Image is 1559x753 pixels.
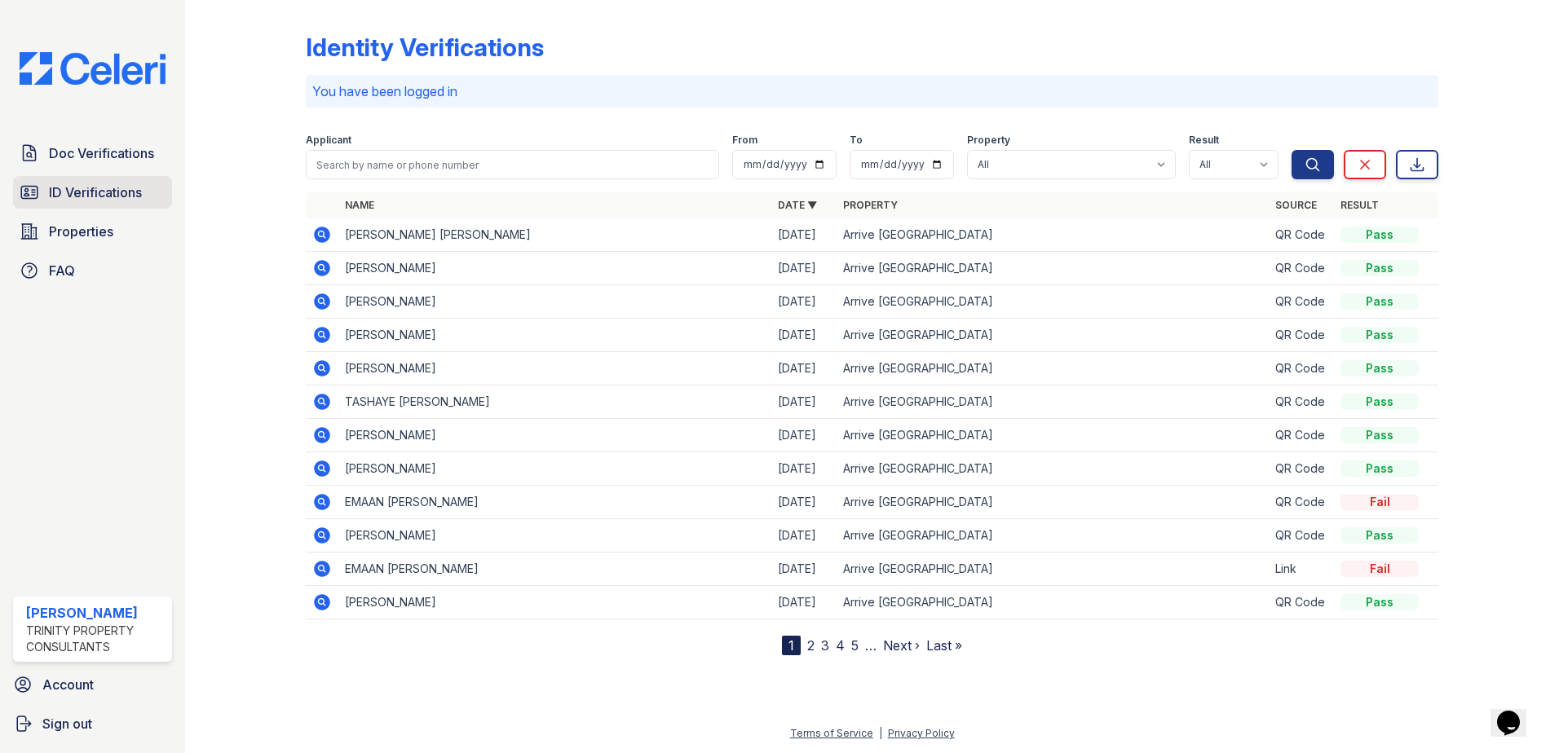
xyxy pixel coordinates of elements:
span: Doc Verifications [49,143,154,163]
span: Sign out [42,714,92,733]
div: Pass [1340,293,1419,310]
a: Doc Verifications [13,137,172,170]
div: Pass [1340,260,1419,276]
td: Arrive [GEOGRAPHIC_DATA] [837,385,1270,419]
label: Property [967,134,1010,147]
td: [DATE] [771,252,837,285]
a: Properties [13,215,172,248]
a: Source [1275,199,1317,211]
td: [PERSON_NAME] [338,285,771,319]
a: 4 [836,637,845,654]
a: Privacy Policy [888,727,955,739]
td: [DATE] [771,285,837,319]
td: Link [1269,553,1334,586]
div: Identity Verifications [306,33,544,62]
td: Arrive [GEOGRAPHIC_DATA] [837,586,1270,619]
td: QR Code [1269,285,1334,319]
a: Date ▼ [778,199,817,211]
td: [DATE] [771,486,837,519]
span: Properties [49,222,113,241]
div: Pass [1340,594,1419,610]
div: Pass [1340,427,1419,443]
div: [PERSON_NAME] [26,603,166,623]
iframe: chat widget [1491,688,1543,737]
div: Pass [1340,227,1419,243]
td: Arrive [GEOGRAPHIC_DATA] [837,285,1270,319]
td: EMAAN [PERSON_NAME] [338,553,771,586]
a: Result [1340,199,1379,211]
span: … [865,636,877,655]
span: FAQ [49,261,75,280]
td: QR Code [1269,385,1334,419]
td: [PERSON_NAME] [338,586,771,619]
div: Pass [1340,527,1419,544]
a: Name [345,199,374,211]
label: To [850,134,863,147]
td: [DATE] [771,319,837,352]
td: Arrive [GEOGRAPHIC_DATA] [837,486,1270,519]
td: [DATE] [771,586,837,619]
td: [PERSON_NAME] [PERSON_NAME] [338,218,771,252]
div: Fail [1340,561,1419,577]
a: Sign out [7,707,179,740]
div: 1 [782,636,801,655]
td: QR Code [1269,519,1334,553]
a: 3 [821,637,829,654]
td: Arrive [GEOGRAPHIC_DATA] [837,452,1270,486]
td: [DATE] [771,218,837,252]
label: From [732,134,757,147]
div: Pass [1340,394,1419,410]
td: [DATE] [771,419,837,452]
td: QR Code [1269,352,1334,385]
a: 5 [851,637,859,654]
td: Arrive [GEOGRAPHIC_DATA] [837,218,1270,252]
div: Trinity Property Consultants [26,623,166,655]
td: Arrive [GEOGRAPHIC_DATA] [837,352,1270,385]
td: Arrive [GEOGRAPHIC_DATA] [837,419,1270,452]
a: 2 [807,637,815,654]
a: Property [843,199,898,211]
a: FAQ [13,254,172,287]
td: [DATE] [771,385,837,419]
p: You have been logged in [312,81,1432,101]
td: Arrive [GEOGRAPHIC_DATA] [837,319,1270,352]
div: Pass [1340,460,1419,477]
label: Result [1189,134,1219,147]
td: Arrive [GEOGRAPHIC_DATA] [837,519,1270,553]
a: ID Verifications [13,176,172,209]
td: [PERSON_NAME] [338,519,771,553]
td: EMAAN [PERSON_NAME] [338,486,771,519]
div: Pass [1340,360,1419,376]
td: QR Code [1269,486,1334,519]
span: ID Verifications [49,183,142,202]
td: QR Code [1269,218,1334,252]
td: TASHAYE [PERSON_NAME] [338,385,771,419]
a: Account [7,668,179,701]
td: [DATE] [771,352,837,385]
div: Fail [1340,494,1419,510]
td: QR Code [1269,452,1334,486]
td: [PERSON_NAME] [338,419,771,452]
div: Pass [1340,327,1419,343]
span: Account [42,675,94,694]
td: [DATE] [771,452,837,486]
td: QR Code [1269,319,1334,352]
input: Search by name or phone number [306,150,719,179]
label: Applicant [306,134,351,147]
td: [PERSON_NAME] [338,252,771,285]
td: QR Code [1269,586,1334,619]
a: Terms of Service [790,727,873,739]
td: Arrive [GEOGRAPHIC_DATA] [837,252,1270,285]
a: Next › [883,637,920,654]
td: [PERSON_NAME] [338,352,771,385]
td: QR Code [1269,419,1334,452]
td: [DATE] [771,519,837,553]
td: [DATE] [771,553,837,586]
td: [PERSON_NAME] [338,319,771,352]
a: Last » [926,637,962,654]
div: | [879,727,882,739]
td: QR Code [1269,252,1334,285]
td: Arrive [GEOGRAPHIC_DATA] [837,553,1270,586]
td: [PERSON_NAME] [338,452,771,486]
